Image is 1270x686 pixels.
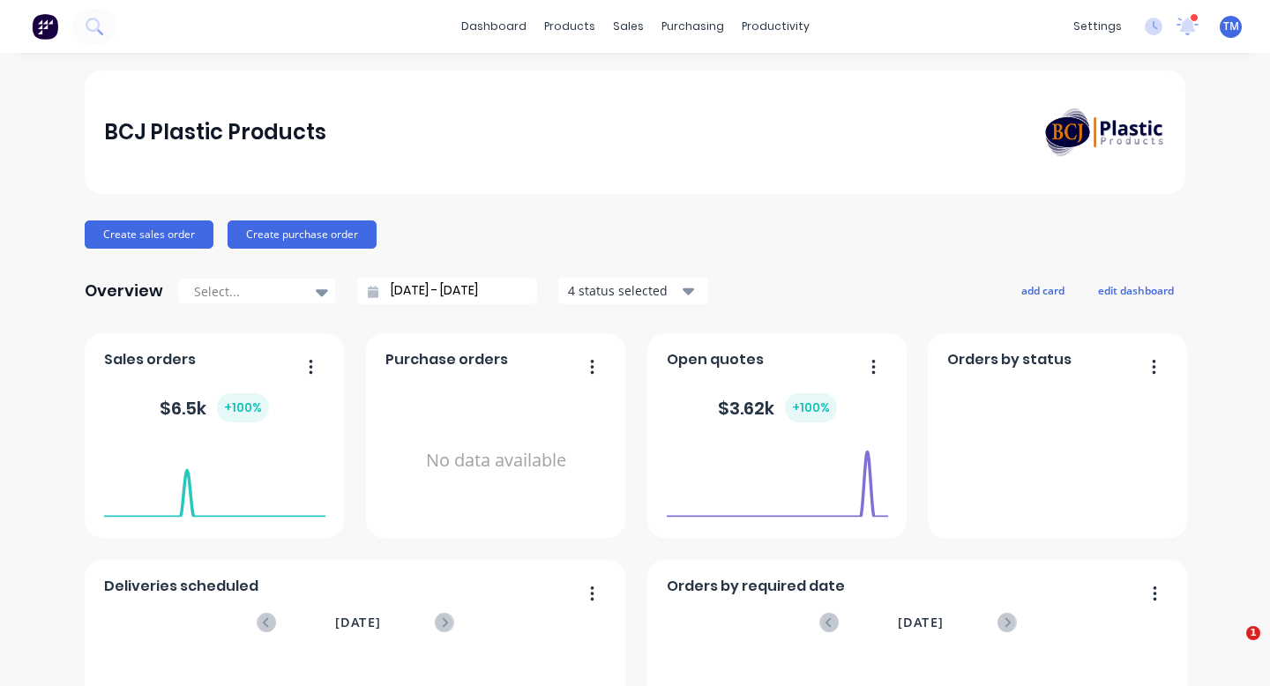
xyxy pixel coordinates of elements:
[1210,626,1252,668] iframe: Intercom live chat
[558,278,708,304] button: 4 status selected
[160,393,269,422] div: $ 6.5k
[604,13,653,40] div: sales
[385,377,607,544] div: No data available
[667,349,764,370] span: Open quotes
[335,613,381,632] span: [DATE]
[898,613,944,632] span: [DATE]
[104,115,326,150] div: BCJ Plastic Products
[385,349,508,370] span: Purchase orders
[1010,279,1076,302] button: add card
[32,13,58,40] img: Factory
[568,281,679,300] div: 4 status selected
[1246,626,1260,640] span: 1
[947,349,1072,370] span: Orders by status
[653,13,733,40] div: purchasing
[452,13,535,40] a: dashboard
[1087,279,1185,302] button: edit dashboard
[785,393,837,422] div: + 100 %
[217,393,269,422] div: + 100 %
[733,13,818,40] div: productivity
[1223,19,1239,34] span: TM
[535,13,604,40] div: products
[1042,106,1166,158] img: BCJ Plastic Products
[228,220,377,249] button: Create purchase order
[85,273,163,309] div: Overview
[1065,13,1131,40] div: settings
[85,220,213,249] button: Create sales order
[718,393,837,422] div: $ 3.62k
[104,349,196,370] span: Sales orders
